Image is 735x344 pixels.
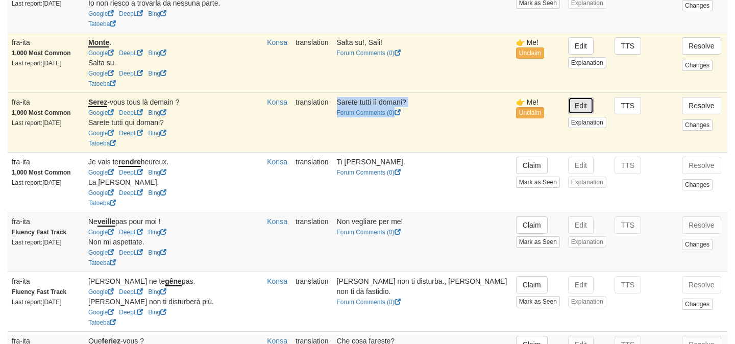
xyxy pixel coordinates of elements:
[516,276,548,293] button: Claim
[148,189,166,196] a: Bing
[119,229,143,236] a: DeepL
[516,236,560,248] button: Mark as Seen
[615,157,641,174] button: TTS
[88,20,116,28] a: Tatoeba
[516,97,560,107] div: 👉 Me!
[88,288,114,296] a: Google
[119,249,143,256] a: DeepL
[119,309,143,316] a: DeepL
[88,249,114,256] a: Google
[119,109,143,116] a: DeepL
[12,288,66,296] strong: Fluency Fast Track
[516,296,560,307] button: Mark as Seen
[682,97,721,114] button: Resolve
[88,259,116,266] a: Tatoeba
[88,140,116,147] a: Tatoeba
[337,299,401,306] a: Forum Comments (0)
[148,50,166,57] a: Bing
[88,38,109,47] u: Monte
[682,299,713,310] button: Changes
[88,189,114,196] a: Google
[12,119,62,127] small: Last report: [DATE]
[119,10,143,17] a: DeepL
[88,117,259,128] div: Sarete tutti qui domani?
[516,216,548,234] button: Claim
[682,276,721,293] button: Resolve
[119,50,143,57] a: DeepL
[267,277,287,285] a: Konsa
[516,157,548,174] button: Claim
[267,217,287,226] a: Konsa
[12,239,62,246] small: Last report: [DATE]
[148,288,166,296] a: Bing
[516,177,560,188] button: Mark as Seen
[12,60,62,67] small: Last report: [DATE]
[682,119,713,131] button: Changes
[148,229,166,236] a: Bing
[682,216,721,234] button: Resolve
[148,169,166,176] a: Bing
[148,10,166,17] a: Bing
[88,10,114,17] a: Google
[568,216,594,234] button: Edit
[516,37,560,47] div: 👉 Me!
[12,97,80,107] div: fra-ita
[12,109,71,116] strong: 1,000 Most Common
[88,98,179,107] span: -vous tous là demain ?
[12,216,80,227] div: fra-ita
[568,296,606,307] button: Explanation
[267,158,287,166] a: Konsa
[337,50,401,57] a: Forum Comments (0)
[119,70,143,77] a: DeepL
[682,157,721,174] button: Resolve
[568,97,594,114] button: Edit
[291,92,333,152] td: translation
[615,276,641,293] button: TTS
[88,217,161,227] span: Ne pas pour moi !
[12,157,80,167] div: fra-ita
[291,212,333,272] td: translation
[333,33,512,92] td: Salta su!, Sali!
[333,272,512,331] td: [PERSON_NAME] non ti disturba., [PERSON_NAME] non ti dà fastidio.
[88,177,259,187] div: La [PERSON_NAME].
[12,37,80,47] div: fra-ita
[88,98,107,107] u: Serez
[333,212,512,272] td: Non vegliare per me!
[148,70,166,77] a: Bing
[516,47,544,59] button: Unclaim
[88,58,259,68] div: Salta su.
[568,117,606,128] button: Explanation
[88,158,168,167] span: Je vais te heureux.
[568,236,606,248] button: Explanation
[88,277,195,286] span: [PERSON_NAME] ne te pas.
[88,109,114,116] a: Google
[333,92,512,152] td: Sarete tutti lì domani?
[148,130,166,137] a: Bing
[682,179,713,190] button: Changes
[119,189,143,196] a: DeepL
[97,217,115,227] u: veille
[88,169,114,176] a: Google
[568,177,606,188] button: Explanation
[682,60,713,71] button: Changes
[148,249,166,256] a: Bing
[12,179,62,186] small: Last report: [DATE]
[615,216,641,234] button: TTS
[568,37,594,55] button: Edit
[88,229,114,236] a: Google
[615,97,641,114] button: TTS
[568,276,594,293] button: Edit
[12,50,71,57] strong: 1,000 Most Common
[12,169,71,176] strong: 1,000 Most Common
[88,38,111,47] span: .
[88,237,259,247] div: Non mi aspettate.
[682,37,721,55] button: Resolve
[88,297,259,307] div: [PERSON_NAME] non ti disturberà più.
[337,109,401,116] a: Forum Comments (0)
[337,169,401,176] a: Forum Comments (0)
[291,33,333,92] td: translation
[88,50,114,57] a: Google
[148,309,166,316] a: Bing
[333,152,512,212] td: Ti [PERSON_NAME].
[337,229,401,236] a: Forum Comments (0)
